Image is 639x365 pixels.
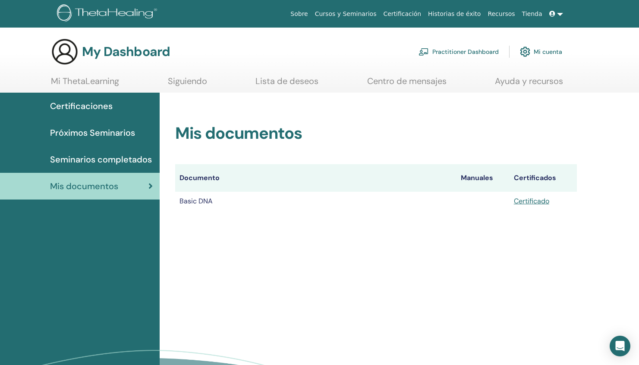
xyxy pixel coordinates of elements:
img: chalkboard-teacher.svg [419,48,429,56]
h2: Mis documentos [175,124,577,144]
th: Certificados [510,164,577,192]
span: Seminarios completados [50,153,152,166]
a: Cursos y Seminarios [312,6,380,22]
a: Certificado [514,197,549,206]
a: Tienda [519,6,546,22]
span: Próximos Seminarios [50,126,135,139]
a: Centro de mensajes [367,76,447,93]
a: Practitioner Dashboard [419,42,499,61]
h3: My Dashboard [82,44,170,59]
img: cog.svg [520,44,530,59]
span: Mis documentos [50,180,118,193]
div: Open Intercom Messenger [610,336,630,356]
img: logo.png [57,4,160,24]
td: Basic DNA [175,192,456,211]
th: Manuales [456,164,510,192]
a: Certificación [380,6,425,22]
a: Lista de deseos [255,76,318,93]
a: Sobre [287,6,311,22]
a: Siguiendo [168,76,207,93]
img: generic-user-icon.jpg [51,38,79,66]
th: Documento [175,164,456,192]
a: Mi ThetaLearning [51,76,119,93]
span: Certificaciones [50,100,113,112]
a: Recursos [484,6,518,22]
a: Historias de éxito [425,6,484,22]
a: Ayuda y recursos [495,76,563,93]
a: Mi cuenta [520,42,562,61]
